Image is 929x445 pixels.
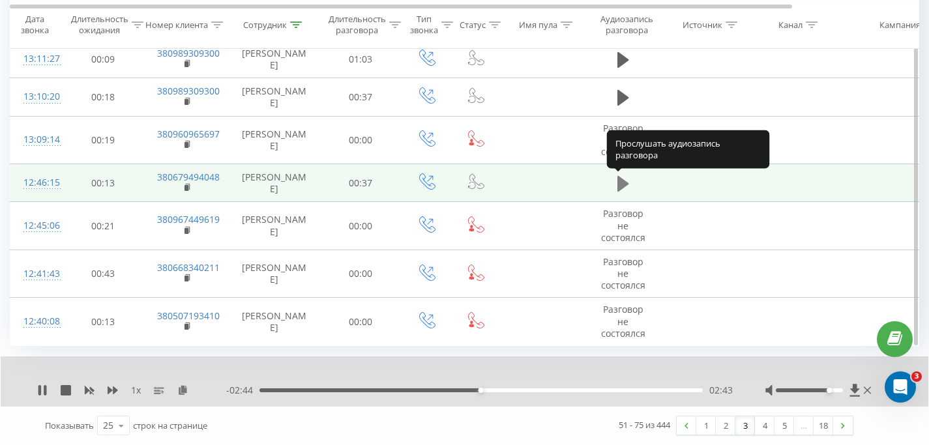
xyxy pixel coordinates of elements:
td: 00:21 [63,202,144,250]
span: строк на странице [133,420,207,431]
div: Аудиозапись разговора [595,14,658,36]
span: Разговор не состоялся [601,255,645,291]
div: Длительность ожидания [71,14,128,36]
div: Accessibility label [827,388,833,393]
td: 00:37 [320,164,402,202]
span: Разговор не состоялся [601,122,645,158]
span: 1 x [131,384,141,397]
div: Имя пула [519,19,557,30]
div: Дата звонка [10,14,59,36]
div: Кампания [879,19,921,30]
td: 00:00 [320,250,402,298]
a: 4 [755,416,774,435]
div: Канал [778,19,803,30]
div: 12:46:15 [23,170,50,195]
div: Тип звонка [410,14,438,36]
div: 13:10:20 [23,84,50,109]
td: 00:18 [63,78,144,116]
td: 00:00 [320,116,402,164]
div: 51 - 75 из 444 [619,418,670,431]
a: 18 [814,416,833,435]
span: 02:43 [709,384,733,397]
div: 12:41:43 [23,261,50,287]
td: [PERSON_NAME] [229,298,320,346]
iframe: Intercom live chat [885,371,916,403]
td: 00:13 [63,298,144,346]
td: 00:43 [63,250,144,298]
a: 380679494048 [157,171,220,183]
div: Источник [683,19,722,30]
a: 380989309300 [157,47,220,59]
span: - 02:44 [226,384,259,397]
td: [PERSON_NAME] [229,202,320,250]
div: Длительность разговора [329,14,386,36]
div: Прослушать аудиозапись разговора [607,130,770,168]
td: 00:19 [63,116,144,164]
div: Статус [460,19,486,30]
td: [PERSON_NAME] [229,116,320,164]
a: 2 [716,416,735,435]
td: 00:13 [63,164,144,202]
td: [PERSON_NAME] [229,164,320,202]
a: 380507193410 [157,309,220,322]
span: Разговор не состоялся [601,303,645,339]
div: 13:09:14 [23,127,50,152]
span: 3 [911,371,922,382]
td: 00:00 [320,202,402,250]
a: 380960965697 [157,128,220,140]
div: Accessibility label [479,388,484,393]
div: 12:45:06 [23,213,50,238]
a: 380989309300 [157,85,220,97]
div: 12:40:08 [23,309,50,334]
a: 5 [774,416,794,435]
a: 3 [735,416,755,435]
td: 00:37 [320,78,402,116]
div: Номер клиента [145,19,208,30]
span: Разговор не состоялся [601,207,645,243]
span: Показывать [45,420,94,431]
div: 13:11:27 [23,46,50,72]
div: 25 [103,419,113,432]
td: [PERSON_NAME] [229,78,320,116]
div: … [794,416,814,435]
td: 00:00 [320,298,402,346]
td: [PERSON_NAME] [229,250,320,298]
div: Сотрудник [243,19,287,30]
a: 380668340211 [157,261,220,274]
td: [PERSON_NAME] [229,40,320,78]
a: 1 [696,416,716,435]
td: 01:03 [320,40,402,78]
a: 380967449619 [157,213,220,225]
td: 00:09 [63,40,144,78]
